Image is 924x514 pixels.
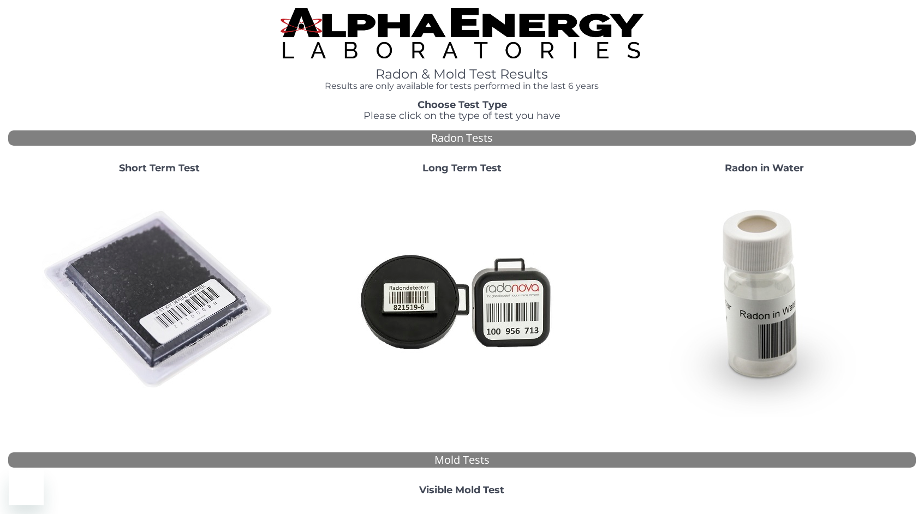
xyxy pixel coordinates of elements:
strong: Short Term Test [119,162,200,174]
div: Mold Tests [8,452,916,468]
strong: Choose Test Type [418,99,507,111]
strong: Radon in Water [725,162,804,174]
strong: Long Term Test [422,162,502,174]
img: ShortTerm.jpg [42,183,277,417]
h4: Results are only available for tests performed in the last 6 years [281,81,643,91]
span: Please click on the type of test you have [363,110,561,122]
img: RadoninWater.jpg [647,183,882,417]
iframe: Button to launch messaging window [9,470,44,505]
div: Radon Tests [8,130,916,146]
img: TightCrop.jpg [281,8,643,58]
strong: Visible Mold Test [419,484,504,496]
img: Radtrak2vsRadtrak3.jpg [344,183,579,417]
h1: Radon & Mold Test Results [281,67,643,81]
